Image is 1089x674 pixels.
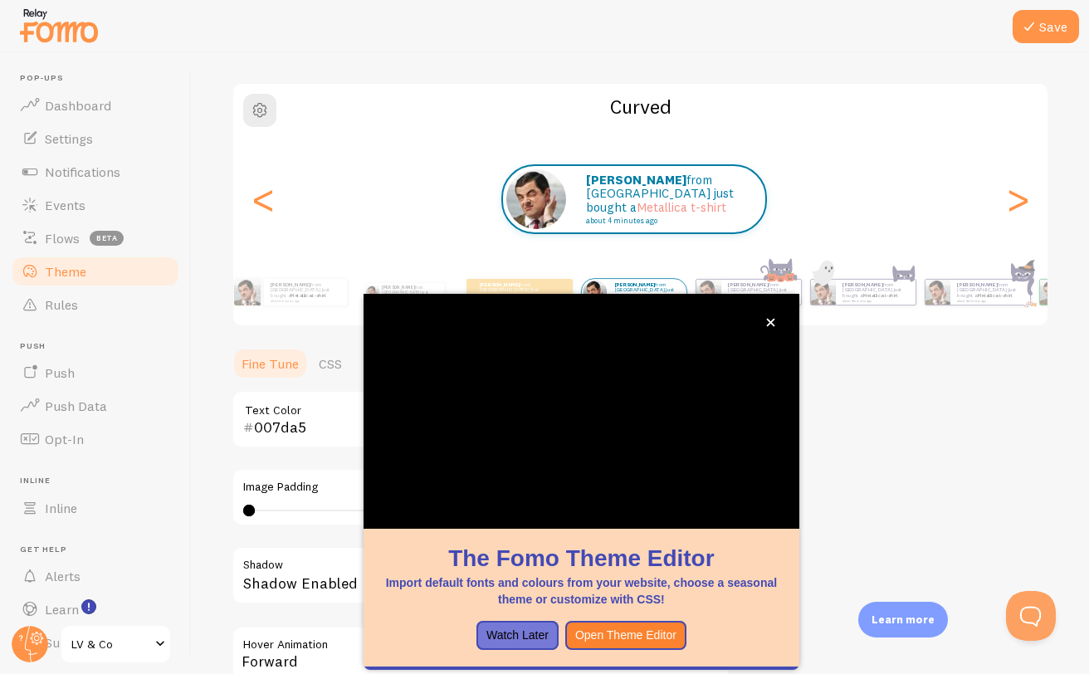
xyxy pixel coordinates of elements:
[17,4,100,46] img: fomo-relay-logo-orange.svg
[583,280,607,304] img: Fomo
[71,634,150,654] span: LV & Co
[10,356,181,389] a: Push
[10,255,181,288] a: Theme
[382,285,415,290] strong: [PERSON_NAME]
[1040,280,1065,305] img: Fomo
[45,601,79,618] span: Learn
[233,94,1047,120] h2: Curved
[382,283,437,301] p: from [GEOGRAPHIC_DATA] just bought a
[842,281,909,302] p: from [GEOGRAPHIC_DATA] just bought a
[253,139,273,259] div: Previous slide
[383,542,779,574] h1: The Fomo Theme Editor
[60,624,172,664] a: LV & Co
[291,292,326,299] a: Metallica t-shirt
[978,292,1013,299] a: Metallica t-shirt
[696,280,721,305] img: Fomo
[243,480,718,495] label: Image Padding
[20,341,181,352] span: Push
[586,173,749,225] p: from [GEOGRAPHIC_DATA] just bought a
[480,281,546,302] p: from [GEOGRAPHIC_DATA] just bought a
[957,281,997,288] strong: [PERSON_NAME]
[383,574,779,608] p: Import default fonts and colours from your website, choose a seasonal theme or customize with CSS!
[586,217,744,225] small: about 4 minutes ago
[476,621,559,651] button: Watch Later
[1008,139,1028,259] div: Next slide
[234,279,261,305] img: Fomo
[45,130,93,147] span: Settings
[10,89,181,122] a: Dashboard
[10,593,181,626] a: Learn
[842,281,882,288] strong: [PERSON_NAME]
[45,398,107,414] span: Push Data
[10,188,181,222] a: Events
[863,292,899,299] a: Metallica t-shirt
[309,347,352,380] a: CSS
[10,122,181,155] a: Settings
[637,199,726,215] a: Metallica t-shirt
[45,431,84,447] span: Opt-In
[10,288,181,321] a: Rules
[366,286,379,299] img: Fomo
[45,500,77,516] span: Inline
[1006,591,1056,641] iframe: Help Scout Beacon - Open
[20,476,181,486] span: Inline
[271,281,310,288] strong: [PERSON_NAME]
[811,280,836,305] img: Fomo
[728,281,794,302] p: from [GEOGRAPHIC_DATA] just bought a
[45,230,80,247] span: Flows
[10,155,181,188] a: Notifications
[872,612,935,628] p: Learn more
[480,281,520,288] strong: [PERSON_NAME]
[565,621,686,651] button: Open Theme Editor
[749,292,784,299] a: Metallica t-shirt
[10,491,181,525] a: Inline
[45,296,78,313] span: Rules
[586,172,686,188] strong: [PERSON_NAME]
[10,422,181,456] a: Opt-In
[45,197,85,213] span: Events
[45,97,111,114] span: Dashboard
[81,599,96,614] svg: <p>Watch New Feature Tutorials!</p>
[45,263,86,280] span: Theme
[842,299,907,302] small: about 4 minutes ago
[20,545,181,555] span: Get Help
[20,73,181,84] span: Pop-ups
[45,568,81,584] span: Alerts
[10,389,181,422] a: Push Data
[45,164,120,180] span: Notifications
[858,602,948,637] div: Learn more
[45,364,75,381] span: Push
[635,292,671,299] a: Metallica t-shirt
[90,231,124,246] span: beta
[925,280,950,305] img: Fomo
[957,281,1023,302] p: from [GEOGRAPHIC_DATA] just bought a
[271,281,340,302] p: from [GEOGRAPHIC_DATA] just bought a
[957,299,1022,302] small: about 4 minutes ago
[232,546,730,607] div: Shadow Enabled
[10,222,181,255] a: Flows beta
[500,292,535,299] a: Metallica t-shirt
[10,559,181,593] a: Alerts
[232,347,309,380] a: Fine Tune
[615,281,655,288] strong: [PERSON_NAME]
[364,294,799,670] div: The Fomo Theme EditorImport default fonts and colours from your website, choose a seasonal theme ...
[506,169,566,229] img: Fomo
[762,314,779,331] button: close,
[271,299,339,302] small: about 4 minutes ago
[728,281,768,288] strong: [PERSON_NAME]
[615,281,680,302] p: from [GEOGRAPHIC_DATA] just bought a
